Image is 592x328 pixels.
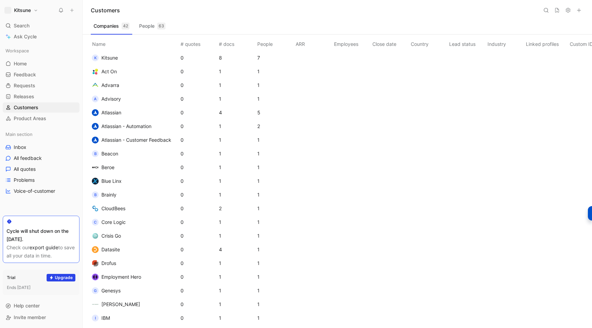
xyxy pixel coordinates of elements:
td: 1 [218,174,256,188]
img: logo [92,164,99,171]
button: logo[PERSON_NAME] [89,299,143,310]
button: logoAtlassian - Automation [89,121,154,132]
img: logo [92,260,99,267]
td: 1 [256,92,294,106]
td: 1 [256,215,294,229]
td: 1 [256,270,294,284]
td: 0 [179,284,218,298]
button: KKitsune [89,52,120,63]
span: Invite member [14,314,46,320]
div: Workspace [3,46,79,56]
td: 1 [218,311,256,325]
td: 0 [179,174,218,188]
div: 42 [122,23,129,29]
span: Advarra [101,82,119,88]
td: 1 [218,133,256,147]
div: A [92,96,99,102]
span: Problems [14,177,35,184]
img: logo [92,82,99,89]
th: # quotes [179,35,218,51]
td: 0 [179,106,218,119]
a: Product Areas [3,113,79,124]
img: logo [92,137,99,143]
img: logo [92,274,99,280]
td: 0 [179,78,218,92]
td: 1 [218,92,256,106]
td: 2 [256,119,294,133]
button: logoDatasite [89,244,122,255]
a: Releases [3,91,79,102]
td: 1 [218,215,256,229]
td: 1 [256,229,294,243]
td: 1 [256,65,294,78]
a: Feedback [3,70,79,80]
td: 1 [256,243,294,256]
button: Upgrade [47,274,75,281]
td: 1 [256,147,294,161]
div: Trial [7,274,15,281]
span: IBM [101,315,110,321]
span: Drofus [101,260,116,266]
td: 1 [256,78,294,92]
td: 0 [179,92,218,106]
td: 1 [256,161,294,174]
span: Workspace [5,47,29,54]
button: IIBM [89,313,112,324]
td: 0 [179,161,218,174]
a: Customers [3,102,79,113]
div: Search [3,21,79,31]
div: G [92,287,99,294]
td: 0 [179,133,218,147]
td: 0 [179,270,218,284]
span: Atlassian - Customer Feedback [101,137,171,143]
div: I [92,315,99,321]
td: 0 [179,65,218,78]
span: Crisis Go [101,233,121,239]
img: logo [92,68,99,75]
span: Atlassian - Automation [101,123,151,129]
span: Ask Cycle [14,33,37,41]
img: logo [92,109,99,116]
span: Advisory [101,96,121,102]
th: Country [409,35,448,51]
td: 0 [179,215,218,229]
td: 0 [179,147,218,161]
div: Main section [3,129,79,139]
th: Linked profiles [525,35,568,51]
img: logo [92,205,99,212]
span: Home [14,60,27,67]
th: Employees [333,35,371,51]
span: Product Areas [14,115,46,122]
span: CloudBees [101,205,125,211]
div: Main sectionInboxAll feedbackAll quotesProblemsVoice-of-customer [3,129,79,196]
span: Datasite [101,247,120,252]
div: C [92,219,99,226]
td: 1 [218,298,256,311]
img: logo [92,232,99,239]
span: Brainly [101,192,116,198]
a: Requests [3,80,79,91]
td: 1 [256,311,294,325]
button: People [136,21,168,31]
button: logoAct On [89,66,119,77]
a: Home [3,59,79,69]
span: Kitsune [101,55,118,61]
span: Voice-of-customer [14,188,55,194]
div: Cycle will shut down on the [DATE]. [7,227,76,243]
button: AAdvisory [89,93,123,104]
span: Search [14,22,29,30]
td: 1 [256,284,294,298]
button: logoDrofus [89,258,119,269]
button: GGenesys [89,285,123,296]
td: 1 [218,256,256,270]
span: Feedback [14,71,36,78]
td: 0 [179,298,218,311]
td: 1 [218,270,256,284]
td: 1 [218,229,256,243]
a: export guide [29,244,58,250]
td: 1 [218,147,256,161]
th: Industry [486,35,525,51]
span: Name [89,41,108,47]
button: Kitsune [3,5,40,15]
td: 1 [218,188,256,202]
